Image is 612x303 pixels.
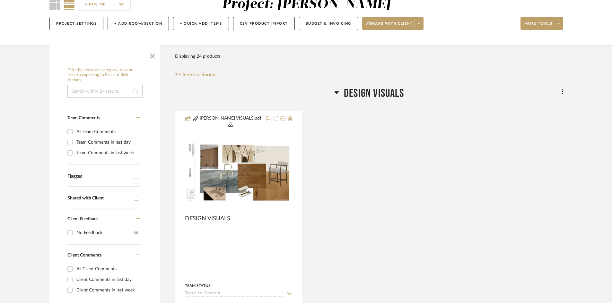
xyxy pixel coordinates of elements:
input: Type to Search… [185,291,284,297]
div: Team Comments in last day [76,137,138,147]
div: Displaying 24 products [175,50,221,63]
button: Budget & Invoicing [299,17,358,30]
button: + Add Room/Section [108,17,169,30]
div: Client Comments in last day [76,274,138,285]
button: + Quick Add Items [173,17,229,30]
span: DESIGN VISUALS [185,215,230,222]
div: Client Comments in last week [76,285,138,295]
img: DESIGN VISUALS [186,143,292,202]
div: No Feedback [76,228,134,238]
input: Search within 24 results [67,85,143,98]
span: Reorder Rooms [182,71,216,79]
div: (8) [134,228,138,238]
button: Project Settings [49,17,103,30]
button: [PERSON_NAME] VISUALS.pdf [199,115,262,129]
span: More tools [524,21,552,31]
button: More tools [520,17,563,30]
button: CSV Product Import [233,17,295,30]
button: Reorder Rooms [175,71,216,79]
h6: Filter by keyword, category or name prior to exporting to Excel or Bulk Actions [67,68,143,83]
div: Flagged [67,174,131,179]
span: DESIGN VISUALS [344,87,404,100]
div: Team Status [185,283,211,289]
span: Client Comments [67,253,101,257]
div: Team Comments in last week [76,148,138,158]
div: 0 [185,132,292,213]
div: Shared with Client [67,196,131,201]
span: Client Feedback [67,217,99,221]
div: All Client Comments [76,264,138,274]
button: Close [146,48,159,61]
span: Team Comments [67,116,100,120]
div: All Team Comments [76,127,138,137]
span: Share with client [366,21,413,31]
button: Share with client [362,17,424,30]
